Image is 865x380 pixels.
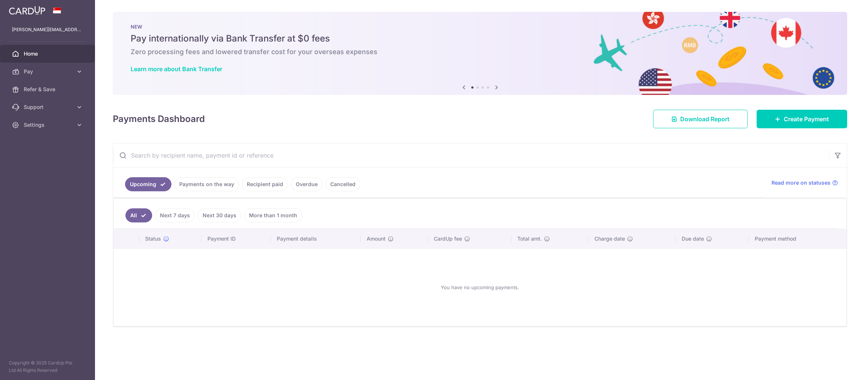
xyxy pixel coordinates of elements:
[244,208,302,222] a: More than 1 month
[198,208,241,222] a: Next 30 days
[749,229,846,248] th: Payment method
[325,177,360,191] a: Cancelled
[131,65,222,73] a: Learn more about Bank Transfer
[291,177,322,191] a: Overdue
[653,110,748,128] a: Download Report
[242,177,288,191] a: Recipient paid
[771,179,830,186] span: Read more on statuses
[131,33,829,44] h5: Pay internationally via Bank Transfer at $0 fees
[201,229,271,248] th: Payment ID
[131,47,829,56] h6: Zero processing fees and lowered transfer cost for your overseas expenses
[122,255,838,320] div: You have no upcoming payments.
[113,143,829,167] input: Search by recipient name, payment id or reference
[174,177,239,191] a: Payments on the way
[24,50,73,57] span: Home
[24,86,73,93] span: Refer & Save
[155,208,195,222] a: Next 7 days
[367,235,386,242] span: Amount
[434,235,462,242] span: CardUp fee
[757,110,847,128] a: Create Payment
[113,12,847,95] img: Bank transfer banner
[771,179,838,186] a: Read more on statuses
[784,115,829,123] span: Create Payment
[682,235,704,242] span: Due date
[24,121,73,129] span: Settings
[113,112,205,126] h4: Payments Dashboard
[12,26,83,33] p: [PERSON_NAME][EMAIL_ADDRESS][DOMAIN_NAME]
[145,235,161,242] span: Status
[125,177,171,191] a: Upcoming
[24,68,73,75] span: Pay
[680,115,730,123] span: Download Report
[271,229,361,248] th: Payment details
[24,103,73,111] span: Support
[594,235,625,242] span: Charge date
[517,235,542,242] span: Total amt.
[125,208,152,222] a: All
[9,6,45,15] img: CardUp
[131,24,829,30] p: NEW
